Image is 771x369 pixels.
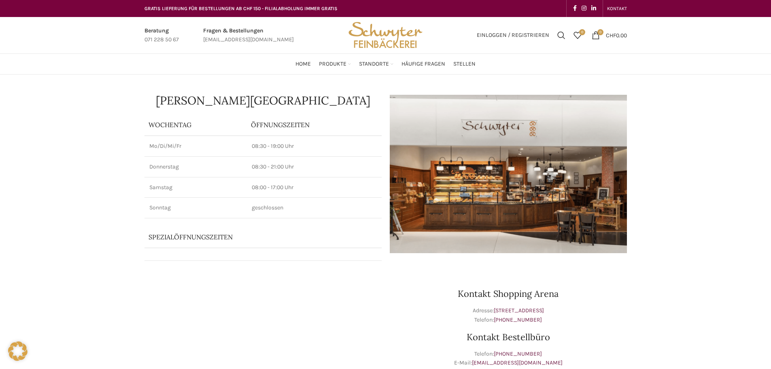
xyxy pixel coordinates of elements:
[401,56,445,72] a: Häufige Fragen
[346,17,425,53] img: Bäckerei Schwyter
[390,306,627,324] p: Adresse: Telefon:
[472,359,563,366] a: [EMAIL_ADDRESS][DOMAIN_NAME]
[569,27,586,43] a: 0
[359,56,393,72] a: Standorte
[494,307,544,314] a: [STREET_ADDRESS]
[144,26,179,45] a: Infobox link
[144,95,382,106] h1: [PERSON_NAME][GEOGRAPHIC_DATA]
[401,60,445,68] span: Häufige Fragen
[295,56,311,72] a: Home
[494,316,542,323] a: [PHONE_NUMBER]
[473,27,553,43] a: Einloggen / Registrieren
[477,32,549,38] span: Einloggen / Registrieren
[453,60,476,68] span: Stellen
[569,27,586,43] div: Meine Wunschliste
[603,0,631,17] div: Secondary navigation
[390,333,627,341] h3: Kontakt Bestellbüro
[252,183,376,192] p: 08:00 - 17:00 Uhr
[579,29,585,35] span: 0
[295,60,311,68] span: Home
[149,183,242,192] p: Samstag
[588,27,631,43] a: 0 CHF0.00
[359,60,389,68] span: Standorte
[390,289,627,298] h3: Kontakt Shopping Arena
[251,120,377,129] p: ÖFFNUNGSZEITEN
[319,56,351,72] a: Produkte
[346,31,425,38] a: Site logo
[606,32,616,38] span: CHF
[579,3,589,14] a: Instagram social link
[607,6,627,11] span: KONTAKT
[390,350,627,368] p: Telefon: E-Mail:
[252,163,376,171] p: 08:30 - 21:00 Uhr
[149,163,242,171] p: Donnerstag
[319,60,346,68] span: Produkte
[252,204,376,212] p: geschlossen
[149,120,243,129] p: Wochentag
[149,232,355,241] p: Spezialöffnungszeiten
[140,56,631,72] div: Main navigation
[144,6,338,11] span: GRATIS LIEFERUNG FÜR BESTELLUNGEN AB CHF 150 - FILIALABHOLUNG IMMER GRATIS
[494,350,542,357] a: [PHONE_NUMBER]
[589,3,599,14] a: Linkedin social link
[607,0,627,17] a: KONTAKT
[203,26,294,45] a: Infobox link
[571,3,579,14] a: Facebook social link
[553,27,569,43] a: Suchen
[149,204,242,212] p: Sonntag
[252,142,376,150] p: 08:30 - 19:00 Uhr
[149,142,242,150] p: Mo/Di/Mi/Fr
[453,56,476,72] a: Stellen
[606,32,627,38] bdi: 0.00
[597,29,603,35] span: 0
